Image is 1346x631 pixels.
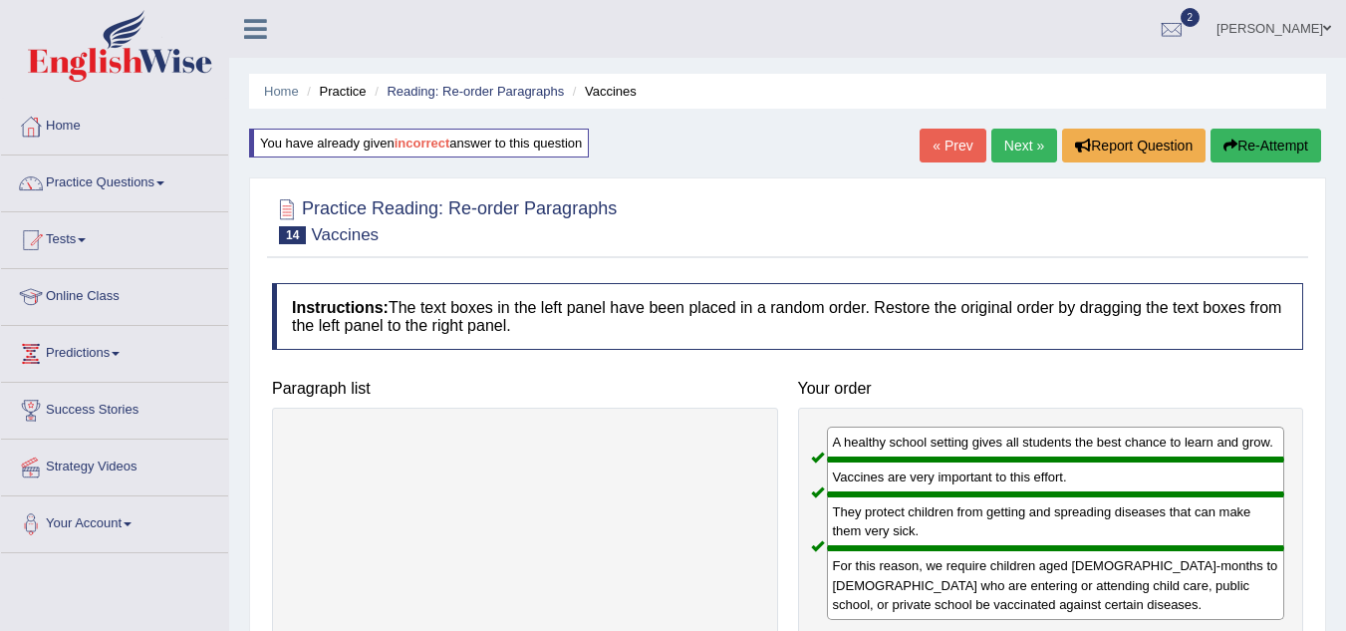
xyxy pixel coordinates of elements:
h2: Practice Reading: Re-order Paragraphs [272,194,617,244]
b: Instructions: [292,299,389,316]
small: Vaccines [311,225,379,244]
h4: The text boxes in the left panel have been placed in a random order. Restore the original order b... [272,283,1303,350]
a: Your Account [1,496,228,546]
h4: Your order [798,380,1304,398]
a: Next » [991,129,1057,162]
button: Re-Attempt [1211,129,1321,162]
div: A healthy school setting gives all students the best chance to learn and grow. [827,427,1285,460]
span: 14 [279,226,306,244]
a: Predictions [1,326,228,376]
button: Report Question [1062,129,1206,162]
li: Practice [302,82,366,101]
h4: Paragraph list [272,380,778,398]
a: Home [264,84,299,99]
a: Success Stories [1,383,228,433]
li: Vaccines [568,82,637,101]
a: Home [1,99,228,149]
a: Reading: Re-order Paragraphs [387,84,564,99]
a: Practice Questions [1,156,228,205]
div: Vaccines are very important to this effort. [827,460,1285,494]
a: Tests [1,212,228,262]
div: For this reason, we require children aged [DEMOGRAPHIC_DATA]-months to [DEMOGRAPHIC_DATA] who are... [827,548,1285,619]
a: « Prev [920,129,985,162]
a: Strategy Videos [1,440,228,489]
a: Online Class [1,269,228,319]
b: incorrect [395,136,450,151]
span: 2 [1181,8,1201,27]
div: They protect children from getting and spreading diseases that can make them very sick. [827,494,1285,548]
div: You have already given answer to this question [249,129,589,158]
